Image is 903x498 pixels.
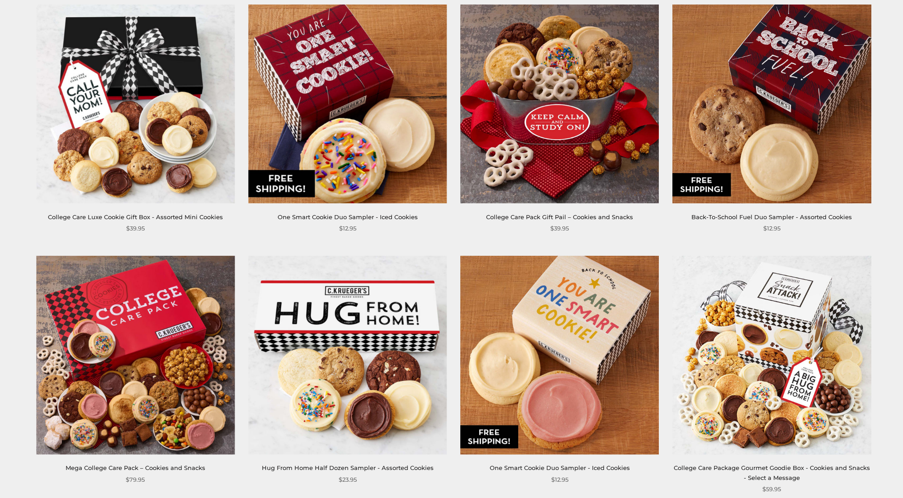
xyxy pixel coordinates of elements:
a: College Care Pack Gift Pail – Cookies and Snacks [487,213,634,221]
img: One Smart Cookie Duo Sampler - Iced Cookies [460,256,659,455]
span: $39.95 [126,224,145,233]
img: Back-To-School Fuel Duo Sampler - Assorted Cookies [673,5,871,203]
img: Hug From Home Half Dozen Sampler - Assorted Cookies [248,256,447,455]
span: $59.95 [763,485,781,494]
a: College Care Package Gourmet Goodie Box - Cookies and Snacks - Select a Message [674,465,870,481]
a: Mega College Care Pack – Cookies and Snacks [66,465,205,472]
span: $12.95 [763,224,780,233]
img: College Care Luxe Cookie Gift Box - Assorted Mini Cookies [36,5,235,203]
a: Hug From Home Half Dozen Sampler - Assorted Cookies [262,465,434,472]
span: $12.95 [339,224,356,233]
img: Mega College Care Pack – Cookies and Snacks [36,256,235,455]
img: One Smart Cookie Duo Sampler - Iced Cookies [248,5,447,203]
img: College Care Package Gourmet Goodie Box - Cookies and Snacks - Select a Message [673,256,871,455]
span: $79.95 [126,475,145,485]
a: College Care Luxe Cookie Gift Box - Assorted Mini Cookies [48,213,223,221]
span: $12.95 [551,475,568,485]
iframe: Sign Up via Text for Offers [7,464,94,491]
img: College Care Pack Gift Pail – Cookies and Snacks [460,5,659,203]
span: $39.95 [551,224,569,233]
span: $23.95 [339,475,357,485]
a: One Smart Cookie Duo Sampler - Iced Cookies [490,465,630,472]
a: One Smart Cookie Duo Sampler - Iced Cookies [278,213,418,221]
a: Back-To-School Fuel Duo Sampler - Assorted Cookies [692,213,852,221]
